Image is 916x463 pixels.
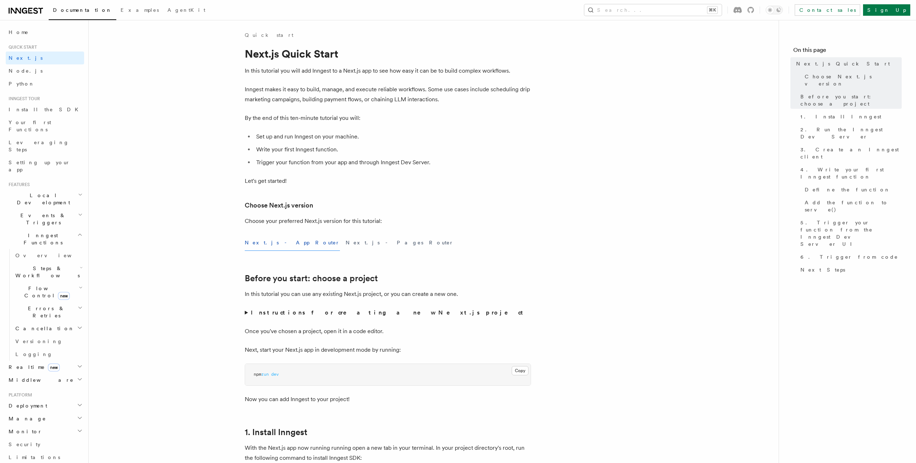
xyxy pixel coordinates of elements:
[805,186,890,193] span: Define the function
[802,183,902,196] a: Define the function
[512,366,528,375] button: Copy
[9,81,35,87] span: Python
[798,110,902,123] a: 1. Install Inngest
[6,182,30,187] span: Features
[6,374,84,386] button: Middleware
[800,219,902,248] span: 5. Trigger your function from the Inngest Dev Server UI
[798,263,902,276] a: Next Steps
[9,160,70,172] span: Setting up your app
[271,372,279,377] span: dev
[53,7,112,13] span: Documentation
[6,425,84,438] button: Monitor
[15,351,53,357] span: Logging
[798,216,902,250] a: 5. Trigger your function from the Inngest Dev Server UI
[245,345,531,355] p: Next, start your Next.js app in development mode by running:
[254,132,531,142] li: Set up and run Inngest on your machine.
[9,29,29,36] span: Home
[800,146,902,160] span: 3. Create an Inngest client
[800,166,902,180] span: 4. Write your first Inngest function
[6,77,84,90] a: Python
[261,372,269,377] span: run
[793,46,902,57] h4: On this page
[245,289,531,299] p: In this tutorial you can use any existing Next.js project, or you can create a new one.
[13,285,79,299] span: Flow Control
[245,176,531,186] p: Let's get started!
[9,120,51,132] span: Your first Functions
[798,90,902,110] a: Before you start: choose a project
[6,44,37,50] span: Quick start
[6,116,84,136] a: Your first Functions
[245,308,531,318] summary: Instructions for creating a new Next.js project
[251,309,526,316] strong: Instructions for creating a new Next.js project
[13,335,84,348] a: Versioning
[798,123,902,143] a: 2. Run the Inngest Dev Server
[15,338,63,344] span: Versioning
[245,200,313,210] a: Choose Next.js version
[800,126,902,140] span: 2. Run the Inngest Dev Server
[13,265,80,279] span: Steps & Workflows
[245,427,307,437] a: 1. Install Inngest
[245,443,531,463] p: With the Next.js app now running running open a new tab in your terminal. In your project directo...
[9,140,69,152] span: Leveraging Steps
[6,96,40,102] span: Inngest tour
[254,145,531,155] li: Write your first Inngest function.
[6,26,84,39] a: Home
[13,249,84,262] a: Overview
[6,249,84,361] div: Inngest Functions
[6,402,47,409] span: Deployment
[9,454,60,460] span: Limitations
[6,415,46,422] span: Manage
[13,348,84,361] a: Logging
[9,107,83,112] span: Install the SDK
[6,212,78,226] span: Events & Triggers
[6,192,78,206] span: Local Development
[58,292,70,300] span: new
[6,64,84,77] a: Node.js
[245,394,531,404] p: Now you can add Inngest to your project!
[121,7,159,13] span: Examples
[13,322,84,335] button: Cancellation
[6,392,32,398] span: Platform
[116,2,163,19] a: Examples
[13,305,78,319] span: Errors & Retries
[163,2,210,19] a: AgentKit
[9,442,40,447] span: Security
[6,399,84,412] button: Deployment
[245,235,340,251] button: Next.js - App Router
[245,113,531,123] p: By the end of this ten-minute tutorial you will:
[795,4,860,16] a: Contact sales
[6,156,84,176] a: Setting up your app
[245,326,531,336] p: Once you've chosen a project, open it in a code editor.
[793,57,902,70] a: Next.js Quick Start
[798,250,902,263] a: 6. Trigger from code
[800,253,898,260] span: 6. Trigger from code
[802,70,902,90] a: Choose Next.js version
[13,282,84,302] button: Flow Controlnew
[707,6,717,14] kbd: ⌘K
[48,364,60,371] span: new
[254,372,261,377] span: npm
[800,113,881,120] span: 1. Install Inngest
[6,232,77,246] span: Inngest Functions
[6,428,42,435] span: Monitor
[245,273,378,283] a: Before you start: choose a project
[6,364,60,371] span: Realtime
[49,2,116,20] a: Documentation
[6,103,84,116] a: Install the SDK
[805,73,902,87] span: Choose Next.js version
[9,55,43,61] span: Next.js
[6,209,84,229] button: Events & Triggers
[800,93,902,107] span: Before you start: choose a project
[13,262,84,282] button: Steps & Workflows
[6,189,84,209] button: Local Development
[6,438,84,451] a: Security
[13,325,74,332] span: Cancellation
[9,68,43,74] span: Node.js
[254,157,531,167] li: Trigger your function from your app and through Inngest Dev Server.
[245,47,531,60] h1: Next.js Quick Start
[167,7,205,13] span: AgentKit
[245,84,531,104] p: Inngest makes it easy to build, manage, and execute reliable workflows. Some use cases include sc...
[805,199,902,213] span: Add the function to serve()
[6,229,84,249] button: Inngest Functions
[802,196,902,216] a: Add the function to serve()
